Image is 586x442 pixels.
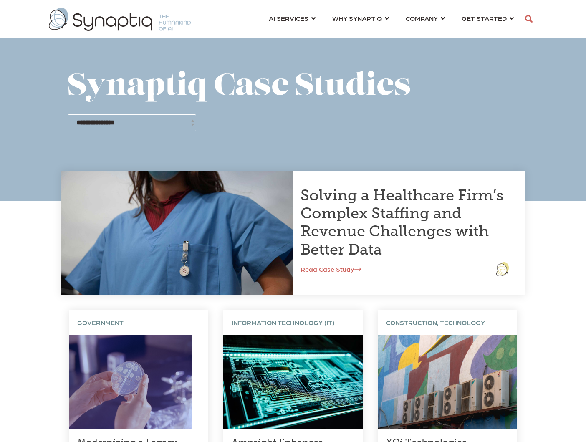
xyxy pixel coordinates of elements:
[269,14,308,22] span: AI SERVICES
[332,10,389,26] a: WHY SYNAPTIQ
[68,71,518,104] h1: Synaptiq Case Studies
[301,265,361,273] a: Read Case Study
[223,335,363,429] img: Diagram of a computer circuit
[378,310,517,335] div: CONSTRUCTION, TECHNOLOGY
[332,14,382,22] span: WHY SYNAPTIQ
[496,262,509,276] img: logo
[69,335,192,429] img: Laboratory technician holding a sample
[406,10,445,26] a: COMPANY
[301,186,503,258] a: Solving a Healthcare Firm’s Complex Staffing and Revenue Challenges with Better Data
[378,335,517,429] img: Air conditioning units with a colorful background
[269,10,316,26] a: AI SERVICES
[260,4,522,34] nav: menu
[462,14,507,22] span: GET STARTED
[406,14,438,22] span: COMPANY
[49,8,191,31] img: synaptiq logo-1
[462,10,514,26] a: GET STARTED
[69,310,208,335] div: GOVERNMENT
[223,310,363,335] div: INFORMATION TECHNOLOGY (IT)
